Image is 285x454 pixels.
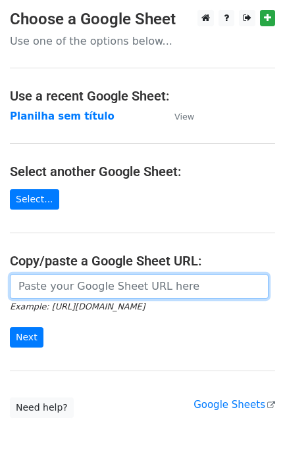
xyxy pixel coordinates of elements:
[10,34,275,48] p: Use one of the options below...
[10,110,115,122] a: Planilha sem título
[10,327,43,348] input: Next
[10,397,74,418] a: Need help?
[194,399,275,411] a: Google Sheets
[219,391,285,454] div: Widget de chat
[161,110,194,122] a: View
[219,391,285,454] iframe: Chat Widget
[10,164,275,179] h4: Select another Google Sheet:
[10,274,269,299] input: Paste your Google Sheet URL here
[10,253,275,269] h4: Copy/paste a Google Sheet URL:
[174,112,194,122] small: View
[10,189,59,210] a: Select...
[10,88,275,104] h4: Use a recent Google Sheet:
[10,10,275,29] h3: Choose a Google Sheet
[10,302,145,311] small: Example: [URL][DOMAIN_NAME]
